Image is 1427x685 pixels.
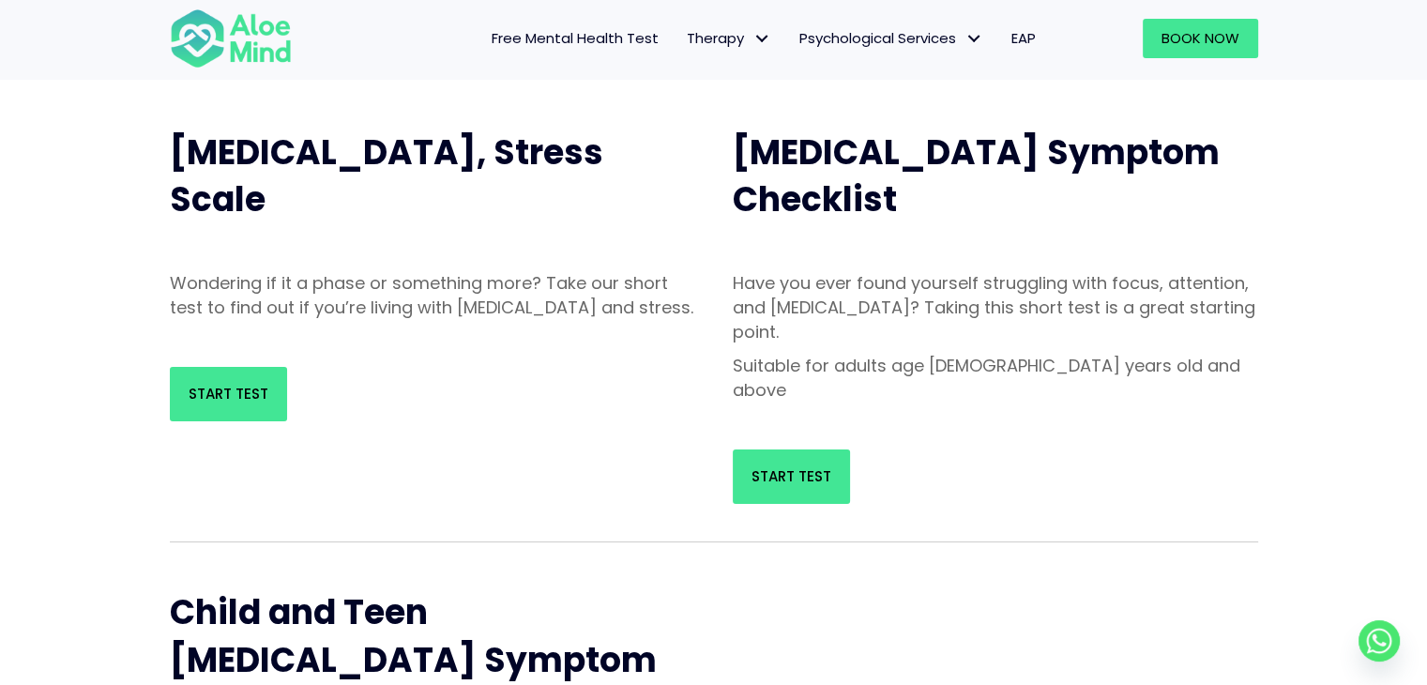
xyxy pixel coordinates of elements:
[997,19,1050,58] a: EAP
[170,8,292,69] img: Aloe mind Logo
[733,449,850,504] a: Start Test
[1143,19,1258,58] a: Book Now
[733,354,1258,403] p: Suitable for adults age [DEMOGRAPHIC_DATA] years old and above
[733,271,1258,344] p: Have you ever found yourself struggling with focus, attention, and [MEDICAL_DATA]? Taking this sh...
[799,28,983,48] span: Psychological Services
[733,129,1220,223] span: [MEDICAL_DATA] Symptom Checklist
[1161,28,1239,48] span: Book Now
[749,25,776,53] span: Therapy: submenu
[170,129,603,223] span: [MEDICAL_DATA], Stress Scale
[478,19,673,58] a: Free Mental Health Test
[751,466,831,486] span: Start Test
[687,28,771,48] span: Therapy
[170,271,695,320] p: Wondering if it a phase or something more? Take our short test to find out if you’re living with ...
[316,19,1050,58] nav: Menu
[492,28,659,48] span: Free Mental Health Test
[1359,620,1400,662] a: Whatsapp
[961,25,988,53] span: Psychological Services: submenu
[785,19,997,58] a: Psychological ServicesPsychological Services: submenu
[189,384,268,403] span: Start Test
[170,367,287,421] a: Start Test
[1011,28,1036,48] span: EAP
[673,19,785,58] a: TherapyTherapy: submenu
